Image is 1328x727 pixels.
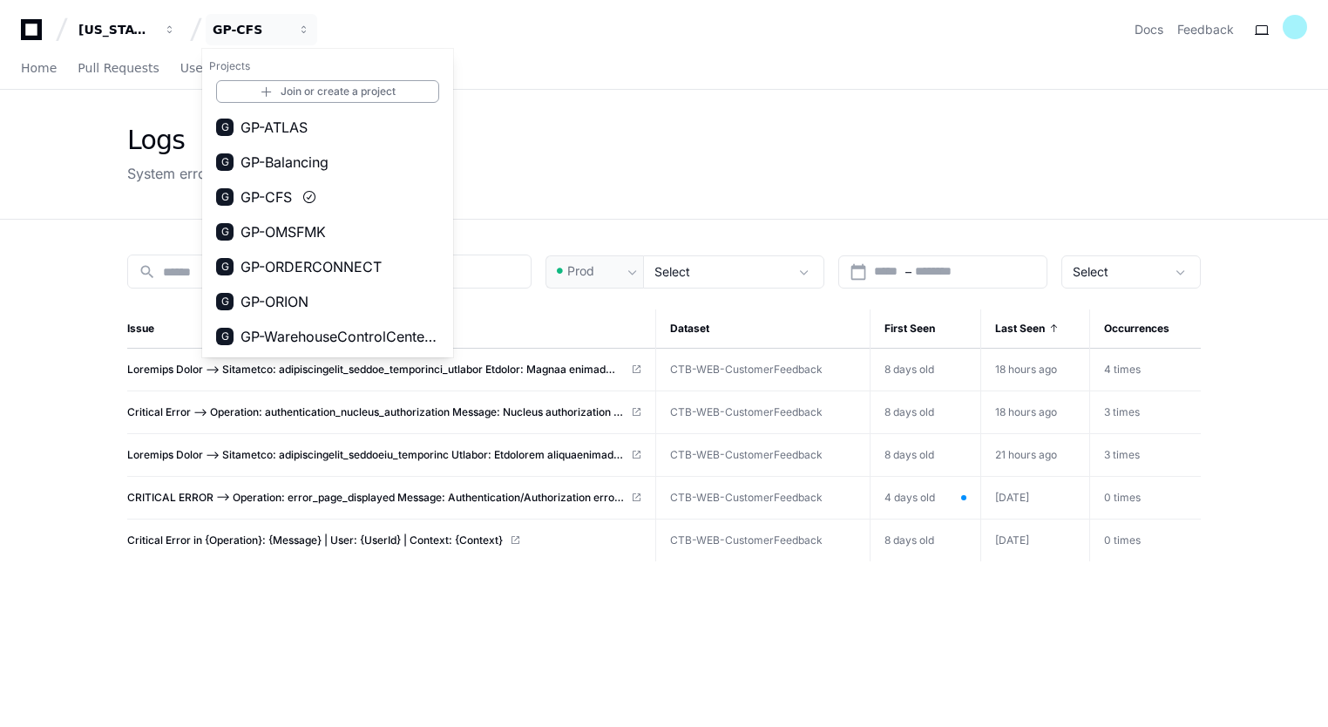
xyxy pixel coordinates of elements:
[216,293,234,310] div: G
[656,391,871,434] td: CTB-WEB-CustomerFeedback
[980,520,1090,562] td: [DATE]
[1104,533,1141,547] span: 0 times
[71,14,183,45] button: [US_STATE] Pacific
[850,263,867,281] button: Open calendar
[241,187,292,207] span: GP-CFS
[1104,491,1141,504] span: 0 times
[1073,264,1108,279] span: Select
[870,477,979,519] td: 4 days old
[980,391,1090,434] td: 18 hours ago
[216,153,234,171] div: G
[656,477,871,520] td: CTB-WEB-CustomerFeedback
[567,262,594,280] span: Prod
[656,520,871,562] td: CTB-WEB-CustomerFeedback
[127,363,641,377] a: Loremips Dolor --> Sitametco: adipiscingelit_seddoe_temporinci_utlabor Etdolor: Magnaa enimadmini...
[1177,21,1234,38] button: Feedback
[180,63,214,73] span: Users
[127,125,383,156] div: Logs
[980,349,1090,391] td: 18 hours ago
[206,14,317,45] button: GP-CFS
[1090,309,1201,349] th: Occurrences
[216,188,234,206] div: G
[850,263,867,281] mat-icon: calendar_today
[213,21,288,38] div: GP-CFS
[127,405,641,419] a: Critical Error --> Operation: authentication_nucleus_authorization Message: Nucleus authorization...
[202,49,453,357] div: [US_STATE] Pacific
[656,434,871,477] td: CTB-WEB-CustomerFeedback
[241,117,308,138] span: GP-ATLAS
[995,322,1045,336] span: Last Seen
[656,309,871,349] th: Dataset
[127,448,624,462] span: Loremips Dolor --> Sitametco: adipiscingelit_seddoeiu_temporinc Utlabor: Etdolorem aliquaenimadmi...
[216,80,439,103] a: Join or create a project
[127,491,624,505] span: CRITICAL ERROR --> Operation: error_page_displayed Message: Authentication/Authorization error pa...
[127,309,656,349] th: Issue
[241,291,308,312] span: GP-ORION
[216,328,234,345] div: G
[241,221,326,242] span: GP-OMSFMK
[216,258,234,275] div: G
[180,49,214,89] a: Users
[905,263,911,281] span: –
[1104,405,1140,418] span: 3 times
[139,263,156,281] mat-icon: search
[884,322,935,336] span: First Seen
[127,405,624,419] span: Critical Error --> Operation: authentication_nucleus_authorization Message: Nucleus authorization...
[202,52,453,80] h1: Projects
[870,434,979,476] td: 8 days old
[78,63,159,73] span: Pull Requests
[980,477,1090,520] td: [DATE]
[21,63,57,73] span: Home
[127,363,624,377] span: Loremips Dolor --> Sitametco: adipiscingelit_seddoe_temporinci_utlabor Etdolor: Magnaa enimadmini...
[127,533,641,547] a: Critical Error in {Operation}: {Message} | User: {UserId} | Context: {Context}
[78,49,159,89] a: Pull Requests
[870,391,979,433] td: 8 days old
[654,264,690,279] span: Select
[241,326,439,347] span: GP-WarehouseControlCenterWCC)
[980,434,1090,477] td: 21 hours ago
[127,533,503,547] span: Critical Error in {Operation}: {Message} | User: {UserId} | Context: {Context}
[1104,448,1140,461] span: 3 times
[21,49,57,89] a: Home
[656,349,871,391] td: CTB-WEB-CustomerFeedback
[127,491,641,505] a: CRITICAL ERROR --> Operation: error_page_displayed Message: Authentication/Authorization error pa...
[1104,363,1141,376] span: 4 times
[78,21,153,38] div: [US_STATE] Pacific
[127,163,383,184] div: System errors and logs we're tracking.
[870,520,979,561] td: 8 days old
[216,223,234,241] div: G
[241,256,382,277] span: GP-ORDERCONNECT
[1135,21,1163,38] a: Docs
[127,448,641,462] a: Loremips Dolor --> Sitametco: adipiscingelit_seddoeiu_temporinc Utlabor: Etdolorem aliquaenimadmi...
[216,119,234,136] div: G
[241,152,329,173] span: GP-Balancing
[870,349,979,391] td: 8 days old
